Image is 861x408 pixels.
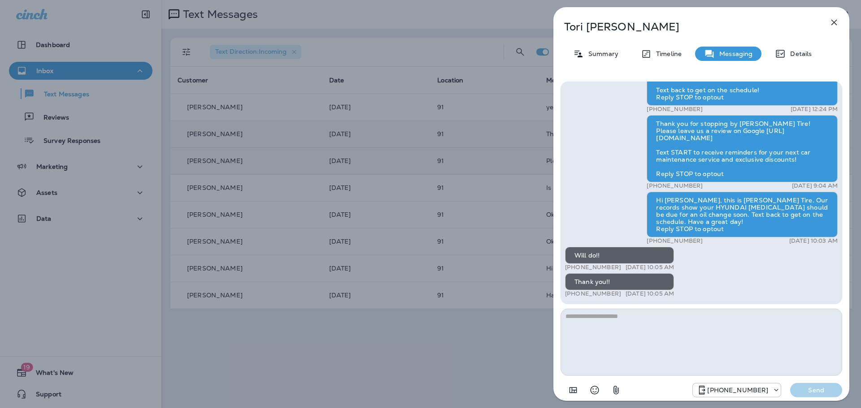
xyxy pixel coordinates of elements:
button: Select an emoji [586,381,604,399]
p: [DATE] 10:05 AM [626,264,674,271]
p: Messaging [715,50,752,57]
button: Add in a premade template [564,381,582,399]
div: +1 (330) 521-2826 [693,385,781,395]
p: [PHONE_NUMBER] [565,264,621,271]
div: Will do!! [565,247,674,264]
p: [DATE] 10:03 AM [789,237,838,245]
p: [PHONE_NUMBER] [647,182,703,189]
div: Thank you for stopping by [PERSON_NAME] Tire! Please leave us a review on Google [URL][DOMAIN_NAM... [647,115,838,182]
p: [PHONE_NUMBER] [707,387,768,394]
p: Summary [584,50,618,57]
p: Timeline [652,50,682,57]
p: [PHONE_NUMBER] [647,106,703,113]
div: Hi [PERSON_NAME], this is [PERSON_NAME] Tire. Our records show your HYUNDAI [MEDICAL_DATA] should... [647,192,838,237]
div: Thank you!! [565,273,674,290]
p: [PHONE_NUMBER] [565,290,621,297]
p: Tori [PERSON_NAME] [564,21,809,33]
p: [DATE] 10:05 AM [626,290,674,297]
p: [DATE] 12:24 PM [791,106,838,113]
p: [DATE] 9:04 AM [792,182,838,189]
p: [PHONE_NUMBER] [647,237,703,245]
p: Details [786,50,812,57]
